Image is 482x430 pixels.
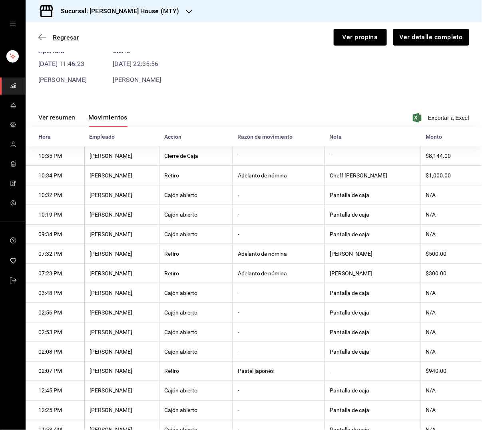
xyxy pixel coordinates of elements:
[159,244,233,264] th: Retiro
[325,127,421,146] th: Nota
[233,401,325,420] th: -
[325,283,421,303] th: Pantalla de caja
[393,29,469,46] button: Ver detalle completo
[159,264,233,283] th: Retiro
[325,401,421,420] th: Pantalla de caja
[53,34,79,41] span: Regresar
[159,283,233,303] th: Cajón abierto
[26,244,84,264] th: 07:32 PM
[421,322,482,342] th: N/A
[159,381,233,401] th: Cajón abierto
[325,303,421,322] th: Pantalla de caja
[421,283,482,303] th: N/A
[26,166,84,185] th: 10:34 PM
[84,127,159,146] th: Empleado
[113,59,161,69] time: [DATE] 22:35:56
[159,362,233,381] th: Retiro
[26,303,84,322] th: 02:56 PM
[421,244,482,264] th: $500.00
[38,113,127,127] div: navigation tabs
[26,401,84,420] th: 12:25 PM
[421,303,482,322] th: N/A
[421,146,482,166] th: $8,144.00
[26,205,84,225] th: 10:19 PM
[84,244,159,264] th: [PERSON_NAME]
[159,401,233,420] th: Cajón abierto
[325,362,421,381] th: -
[325,381,421,401] th: Pantalla de caja
[233,283,325,303] th: -
[233,166,325,185] th: Adelanto de nómina
[421,381,482,401] th: N/A
[159,225,233,244] th: Cajón abierto
[421,185,482,205] th: N/A
[421,401,482,420] th: N/A
[26,381,84,401] th: 12:45 PM
[159,322,233,342] th: Cajón abierto
[84,362,159,381] th: [PERSON_NAME]
[421,127,482,146] th: Monto
[325,244,421,264] th: [PERSON_NAME]
[113,76,161,84] span: [PERSON_NAME]
[84,401,159,420] th: [PERSON_NAME]
[84,322,159,342] th: [PERSON_NAME]
[325,264,421,283] th: [PERSON_NAME]
[233,362,325,381] th: Pastel japonés
[233,244,325,264] th: Adelanto de nómina
[84,166,159,185] th: [PERSON_NAME]
[84,303,159,322] th: [PERSON_NAME]
[38,34,79,41] button: Regresar
[159,146,233,166] th: Cierre de Caja
[233,225,325,244] th: -
[54,6,179,16] h3: Sucursal: [PERSON_NAME] House (MTY)
[325,205,421,225] th: Pantalla de caja
[84,146,159,166] th: [PERSON_NAME]
[233,342,325,362] th: -
[325,146,421,166] th: -
[159,166,233,185] th: Retiro
[159,303,233,322] th: Cajón abierto
[26,127,84,146] th: Hora
[414,113,469,123] span: Exportar a Excel
[84,205,159,225] th: [PERSON_NAME]
[325,166,421,185] th: Cheff [PERSON_NAME]
[334,29,387,46] button: Ver propina
[84,264,159,283] th: [PERSON_NAME]
[233,381,325,401] th: -
[26,322,84,342] th: 02:53 PM
[84,225,159,244] th: [PERSON_NAME]
[421,342,482,362] th: N/A
[325,322,421,342] th: Pantalla de caja
[421,205,482,225] th: N/A
[38,76,87,84] span: [PERSON_NAME]
[421,362,482,381] th: $940.00
[26,362,84,381] th: 02:07 PM
[233,264,325,283] th: Adelanto de nómina
[84,342,159,362] th: [PERSON_NAME]
[26,225,84,244] th: 09:34 PM
[159,185,233,205] th: Cajón abierto
[159,127,233,146] th: Acción
[84,185,159,205] th: [PERSON_NAME]
[26,342,84,362] th: 02:08 PM
[26,283,84,303] th: 03:48 PM
[159,205,233,225] th: Cajón abierto
[325,342,421,362] th: Pantalla de caja
[26,146,84,166] th: 10:35 PM
[233,322,325,342] th: -
[84,381,159,401] th: [PERSON_NAME]
[233,205,325,225] th: -
[84,283,159,303] th: [PERSON_NAME]
[159,342,233,362] th: Cajón abierto
[88,113,127,127] button: Movimientos
[38,59,87,69] time: [DATE] 11:46:23
[233,127,325,146] th: Razón de movimiento
[10,21,16,27] button: open drawer
[26,185,84,205] th: 10:32 PM
[421,225,482,244] th: N/A
[325,225,421,244] th: Pantalla de caja
[233,146,325,166] th: -
[233,303,325,322] th: -
[26,264,84,283] th: 07:23 PM
[421,264,482,283] th: $300.00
